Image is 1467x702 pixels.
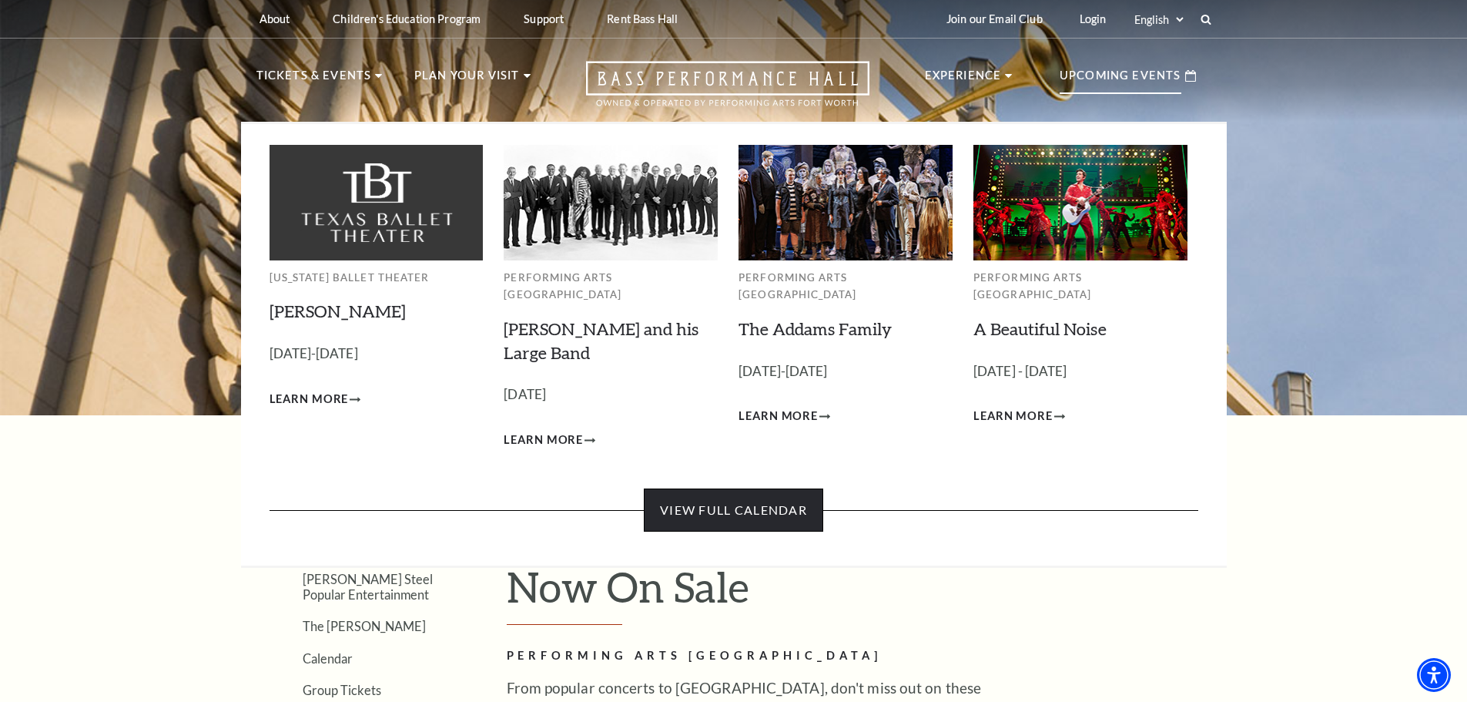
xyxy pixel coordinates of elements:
a: Group Tickets [303,683,381,697]
a: A Beautiful Noise [973,318,1107,339]
p: Experience [925,66,1002,94]
p: Performing Arts [GEOGRAPHIC_DATA] [504,269,718,304]
a: The Addams Family [739,318,892,339]
a: Learn More A Beautiful Noise [973,407,1065,426]
a: [PERSON_NAME] and his Large Band [504,318,698,363]
a: Learn More The Addams Family [739,407,830,426]
p: Upcoming Events [1060,66,1181,94]
p: Support [524,12,564,25]
p: Rent Bass Hall [607,12,678,25]
p: [DATE]-[DATE] [739,361,953,383]
span: Learn More [504,431,583,450]
p: [US_STATE] Ballet Theater [270,269,484,287]
img: Performing Arts Fort Worth [739,145,953,260]
img: Performing Arts Fort Worth [973,145,1187,260]
p: Children's Education Program [333,12,481,25]
span: Learn More [270,390,349,409]
img: Texas Ballet Theater [270,145,484,260]
a: The [PERSON_NAME] [303,619,426,633]
a: [PERSON_NAME] [270,301,406,321]
span: Learn More [973,407,1053,426]
p: [DATE] - [DATE] [973,361,1187,383]
h1: Now On Sale [507,562,1211,625]
div: Accessibility Menu [1417,658,1451,692]
a: Open this option [531,61,925,122]
p: Performing Arts [GEOGRAPHIC_DATA] [973,269,1187,304]
p: Performing Arts [GEOGRAPHIC_DATA] [739,269,953,304]
h2: Performing Arts [GEOGRAPHIC_DATA] [507,647,1007,666]
p: Plan Your Visit [414,66,520,94]
a: Learn More Lyle Lovett and his Large Band [504,431,595,450]
img: Performing Arts Fort Worth [504,145,718,260]
a: View Full Calendar [644,489,823,532]
span: Learn More [739,407,818,426]
a: [PERSON_NAME] Steel Popular Entertainment [303,572,433,601]
p: [DATE]-[DATE] [270,343,484,365]
p: About [260,12,290,25]
a: Calendar [303,651,353,666]
select: Select: [1131,12,1186,27]
a: Learn More Peter Pan [270,390,361,409]
p: [DATE] [504,384,718,406]
p: Tickets & Events [256,66,372,94]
